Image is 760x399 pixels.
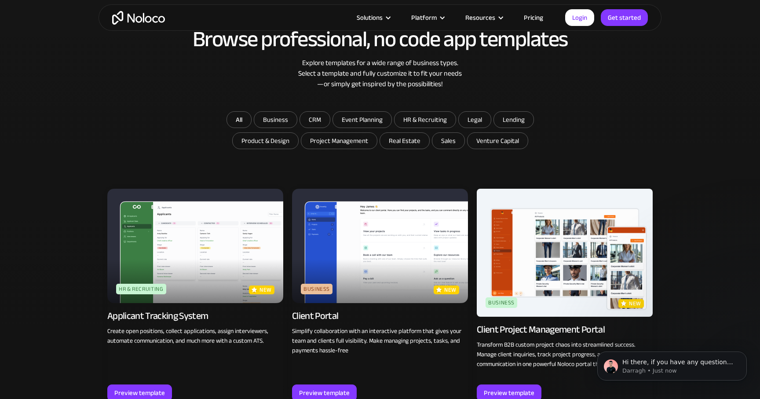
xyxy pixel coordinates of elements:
[227,111,252,128] a: All
[584,333,760,395] iframe: Intercom notifications message
[565,9,594,26] a: Login
[292,310,338,322] div: Client Portal
[301,284,332,294] div: Business
[477,323,605,336] div: Client Project Management Portal
[484,387,534,399] div: Preview template
[601,9,648,26] a: Get started
[411,12,437,23] div: Platform
[513,12,554,23] a: Pricing
[454,12,513,23] div: Resources
[107,326,283,346] p: Create open positions, collect applications, assign interviewers, automate communication, and muc...
[346,12,400,23] div: Solutions
[477,340,653,369] p: Transform B2B custom project chaos into streamlined success. Manage client inquiries, track proje...
[114,387,165,399] div: Preview template
[357,12,383,23] div: Solutions
[444,286,457,294] p: new
[400,12,454,23] div: Platform
[486,297,517,308] div: Business
[204,111,556,151] form: Email Form
[629,299,641,308] p: new
[299,387,350,399] div: Preview template
[259,286,272,294] p: new
[292,326,468,355] p: Simplify collaboration with an interactive platform that gives your team and clients full visibil...
[112,11,165,25] a: home
[107,27,653,51] h2: Browse professional, no code app templates
[465,12,495,23] div: Resources
[116,284,166,294] div: HR & Recruiting
[107,58,653,89] div: Explore templates for a wide range of business types. Select a template and fully customize it to...
[107,310,208,322] div: Applicant Tracking System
